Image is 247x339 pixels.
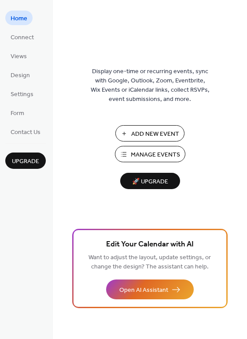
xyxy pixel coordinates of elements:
span: Home [11,14,27,23]
span: 🚀 Upgrade [125,176,175,188]
button: Add New Event [115,125,184,142]
span: Display one-time or recurring events, sync with Google, Outlook, Zoom, Eventbrite, Wix Events or ... [91,67,210,104]
span: Manage Events [131,150,180,160]
a: Connect [5,30,39,44]
a: Form [5,105,29,120]
a: Design [5,67,35,82]
span: Form [11,109,24,118]
button: Manage Events [115,146,185,162]
button: Upgrade [5,153,46,169]
span: Design [11,71,30,80]
span: Views [11,52,27,61]
a: Home [5,11,33,25]
span: Open AI Assistant [119,286,168,295]
a: Settings [5,86,39,101]
button: 🚀 Upgrade [120,173,180,189]
span: Want to adjust the layout, update settings, or change the design? The assistant can help. [88,252,211,273]
button: Open AI Assistant [106,279,194,299]
span: Add New Event [131,130,179,139]
span: Settings [11,90,33,99]
a: Contact Us [5,124,46,139]
span: Edit Your Calendar with AI [106,238,194,251]
span: Upgrade [12,157,39,166]
span: Contact Us [11,128,41,137]
a: Views [5,48,32,63]
span: Connect [11,33,34,42]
